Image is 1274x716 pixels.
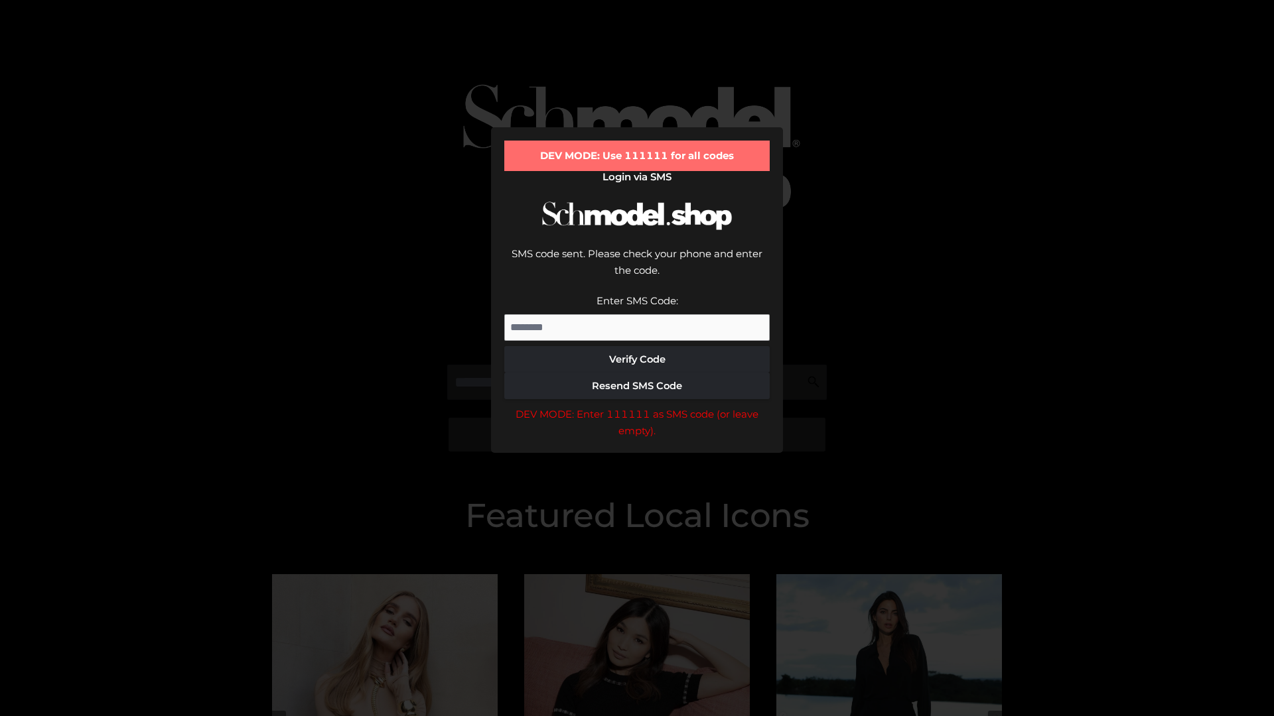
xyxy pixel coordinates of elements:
[597,294,678,307] label: Enter SMS Code:
[504,245,770,292] div: SMS code sent. Please check your phone and enter the code.
[504,346,770,373] button: Verify Code
[537,190,737,242] img: Schmodel Logo
[504,141,770,171] div: DEV MODE: Use 111111 for all codes
[504,406,770,440] div: DEV MODE: Enter 111111 as SMS code (or leave empty).
[504,171,770,183] h2: Login via SMS
[504,373,770,399] button: Resend SMS Code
